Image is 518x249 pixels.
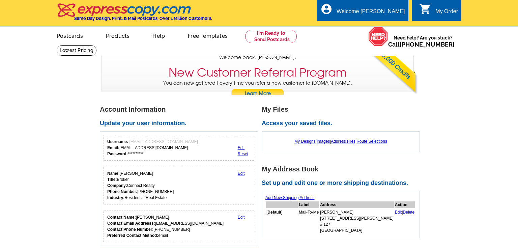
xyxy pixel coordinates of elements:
[331,139,355,144] a: Address Files
[403,210,415,215] a: Delete
[298,209,319,234] td: Mail-To-Me
[104,135,254,161] div: Your login information.
[107,227,153,232] strong: Contact Phone Number:
[57,8,212,21] a: Same Day Design, Print, & Mail Postcards. Over 1 Million Customers.
[266,209,298,234] td: [ ]
[46,27,94,43] a: Postcards
[219,54,296,61] span: Welcome back, [PERSON_NAME].
[262,106,424,113] h1: My Files
[395,210,402,215] a: Edit
[419,3,431,15] i: shopping_cart
[265,195,314,200] a: Add New Shipping Address
[177,27,238,43] a: Free Templates
[400,41,455,48] a: [PHONE_NUMBER]
[238,171,245,176] a: Edit
[107,195,124,200] strong: Industry:
[107,151,128,156] strong: Password:
[107,177,117,182] strong: Title:
[238,151,248,156] a: Reset
[142,27,176,43] a: Help
[419,7,458,16] a: shopping_cart My Order
[107,170,174,201] div: [PERSON_NAME] Broker Connect Realty [PHONE_NUMBER] Residential Real Estate
[320,3,333,15] i: account_circle
[262,179,424,187] h2: Set up and edit one or more shipping destinations.
[238,215,245,220] a: Edit
[100,120,262,127] h2: Update your user information.
[294,139,316,144] a: My Designs
[356,139,387,144] a: Route Selections
[107,139,128,144] strong: Username:
[102,80,413,99] p: You can now get credit every time you refer a new customer to [DOMAIN_NAME].
[129,139,198,144] span: [EMAIL_ADDRESS][DOMAIN_NAME]
[107,183,127,188] strong: Company:
[267,210,281,215] b: Default
[298,201,319,208] th: Label
[107,214,224,239] div: [PERSON_NAME] [EMAIL_ADDRESS][DOMAIN_NAME] [PHONE_NUMBER] email
[395,209,415,234] td: |
[262,166,424,173] h1: My Address Book
[95,27,141,43] a: Products
[238,145,245,150] a: Edit
[107,233,158,238] strong: Preferred Contact Method:
[104,167,254,204] div: Your personal details.
[262,120,424,127] h2: Access your saved files.
[104,211,254,242] div: Who should we contact regarding order issues?
[388,41,455,48] span: Call
[107,221,155,226] strong: Contact Email Addresss:
[74,16,212,21] h4: Same Day Design, Print, & Mail Postcards. Over 1 Million Customers.
[317,139,330,144] a: Images
[320,201,394,208] th: Address
[169,66,347,80] h3: New Customer Referral Program
[107,171,120,176] strong: Name:
[107,215,136,220] strong: Contact Name:
[107,189,137,194] strong: Phone Number:
[388,34,458,48] span: Need help? Are you stuck?
[107,145,119,150] strong: Email:
[337,8,405,18] div: Welcome [PERSON_NAME]
[265,135,416,148] div: | | |
[100,106,262,113] h1: Account Information
[231,89,284,99] a: Learn More
[395,201,415,208] th: Action
[320,209,394,234] td: [PERSON_NAME] [STREET_ADDRESS][PERSON_NAME] # 127 [GEOGRAPHIC_DATA]
[435,8,458,18] div: My Order
[368,27,388,46] img: help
